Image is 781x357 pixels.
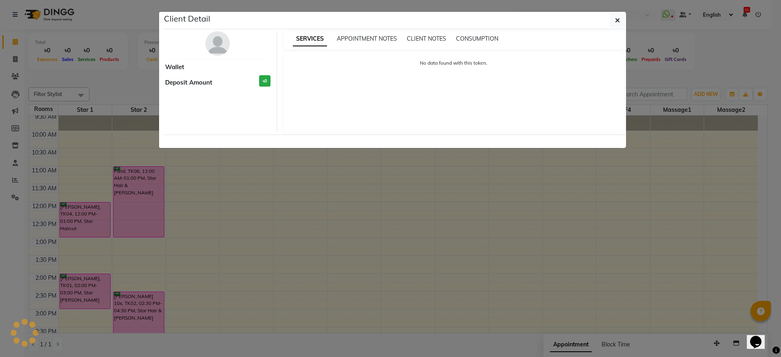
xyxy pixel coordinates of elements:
h5: Client Detail [164,13,210,25]
span: CONSUMPTION [456,35,498,42]
iframe: chat widget [747,324,773,349]
span: Deposit Amount [165,78,212,87]
span: Wallet [165,63,184,72]
span: SERVICES [293,32,327,46]
span: CLIENT NOTES [407,35,446,42]
img: avatar [205,31,230,56]
h3: ৳0 [259,75,271,87]
span: APPOINTMENT NOTES [337,35,397,42]
p: No data found with this token. [291,59,616,67]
